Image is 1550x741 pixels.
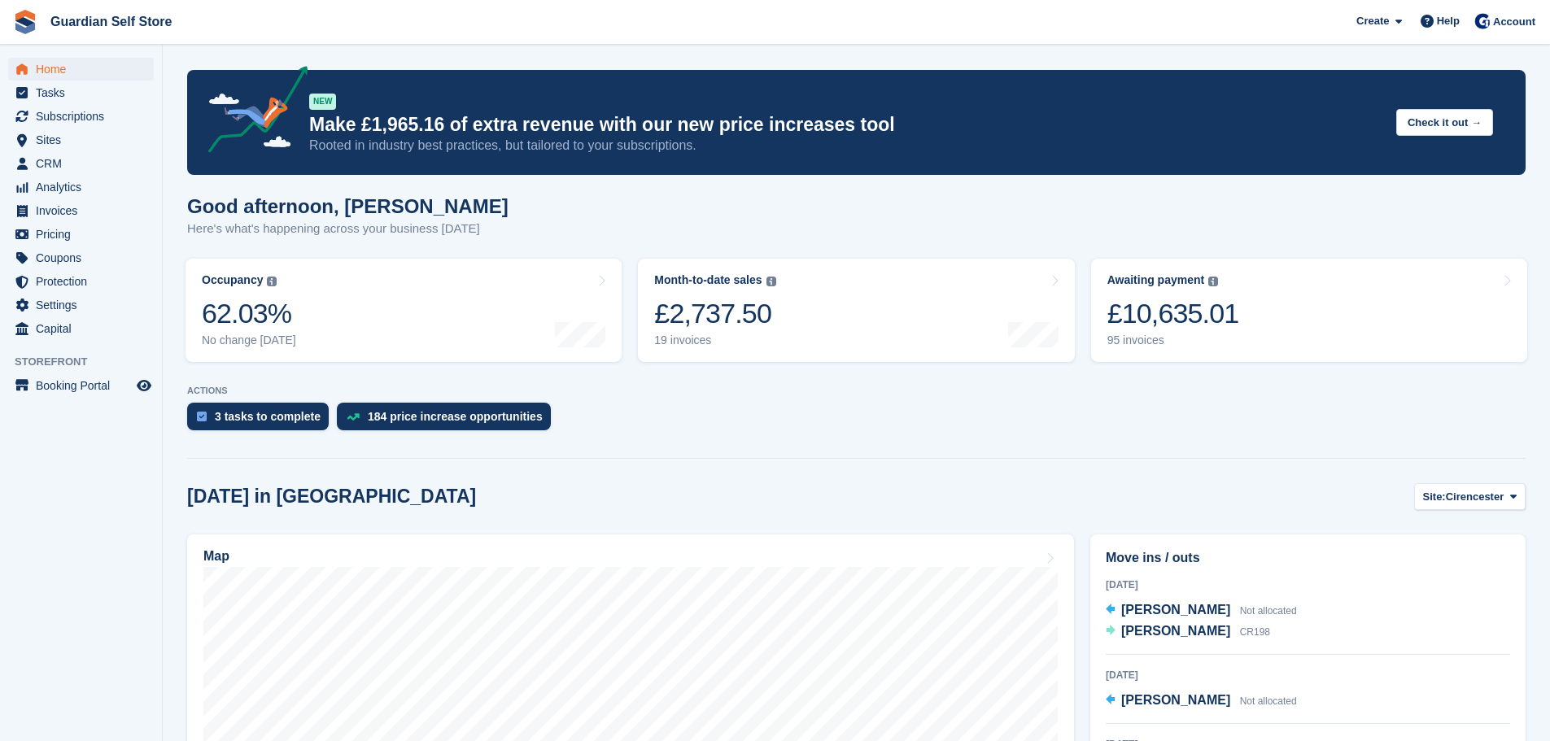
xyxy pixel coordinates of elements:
[1107,333,1239,347] div: 95 invoices
[309,113,1383,137] p: Make £1,965.16 of extra revenue with our new price increases tool
[1240,626,1270,638] span: CR198
[36,129,133,151] span: Sites
[36,246,133,269] span: Coupons
[1106,548,1510,568] h2: Move ins / outs
[1106,691,1297,712] a: [PERSON_NAME] Not allocated
[134,376,154,395] a: Preview store
[8,152,154,175] a: menu
[654,273,762,287] div: Month-to-date sales
[8,374,154,397] a: menu
[202,273,263,287] div: Occupancy
[13,10,37,34] img: stora-icon-8386f47178a22dfd0bd8f6a31ec36ba5ce8667c1dd55bd0f319d3a0aa187defe.svg
[44,8,178,35] a: Guardian Self Store
[187,386,1526,396] p: ACTIONS
[8,223,154,246] a: menu
[1474,13,1491,29] img: Tom Scott
[197,412,207,421] img: task-75834270c22a3079a89374b754ae025e5fb1db73e45f91037f5363f120a921f8.svg
[766,277,776,286] img: icon-info-grey-7440780725fd019a000dd9b08b2336e03edf1995a4989e88bcd33f0948082b44.svg
[1240,605,1297,617] span: Not allocated
[187,403,337,438] a: 3 tasks to complete
[1437,13,1460,29] span: Help
[654,297,775,330] div: £2,737.50
[202,297,296,330] div: 62.03%
[8,81,154,104] a: menu
[1106,668,1510,682] div: [DATE]
[8,105,154,128] a: menu
[187,220,509,238] p: Here's what's happening across your business [DATE]
[8,129,154,151] a: menu
[1446,489,1504,505] span: Cirencester
[8,246,154,269] a: menu
[1356,13,1389,29] span: Create
[36,199,133,222] span: Invoices
[1208,277,1218,286] img: icon-info-grey-7440780725fd019a000dd9b08b2336e03edf1995a4989e88bcd33f0948082b44.svg
[1107,297,1239,330] div: £10,635.01
[186,259,622,362] a: Occupancy 62.03% No change [DATE]
[36,270,133,293] span: Protection
[8,58,154,81] a: menu
[654,333,775,347] div: 19 invoices
[36,294,133,316] span: Settings
[36,176,133,198] span: Analytics
[1423,489,1446,505] span: Site:
[215,410,321,423] div: 3 tasks to complete
[1106,578,1510,592] div: [DATE]
[347,413,360,421] img: price_increase_opportunities-93ffe204e8149a01c8c9dc8f82e8f89637d9d84a8eef4429ea346261dce0b2c0.svg
[187,486,476,508] h2: [DATE] in [GEOGRAPHIC_DATA]
[36,81,133,104] span: Tasks
[1240,695,1297,707] span: Not allocated
[267,277,277,286] img: icon-info-grey-7440780725fd019a000dd9b08b2336e03edf1995a4989e88bcd33f0948082b44.svg
[36,223,133,246] span: Pricing
[1121,603,1230,617] span: [PERSON_NAME]
[1121,693,1230,707] span: [PERSON_NAME]
[8,176,154,198] a: menu
[36,105,133,128] span: Subscriptions
[36,58,133,81] span: Home
[1091,259,1527,362] a: Awaiting payment £10,635.01 95 invoices
[337,403,559,438] a: 184 price increase opportunities
[8,317,154,340] a: menu
[368,410,543,423] div: 184 price increase opportunities
[1396,109,1493,136] button: Check it out →
[1493,14,1535,30] span: Account
[309,94,336,110] div: NEW
[187,195,509,217] h1: Good afternoon, [PERSON_NAME]
[638,259,1074,362] a: Month-to-date sales £2,737.50 19 invoices
[1414,483,1526,510] button: Site: Cirencester
[36,374,133,397] span: Booking Portal
[309,137,1383,155] p: Rooted in industry best practices, but tailored to your subscriptions.
[36,152,133,175] span: CRM
[1107,273,1205,287] div: Awaiting payment
[8,199,154,222] a: menu
[203,549,229,564] h2: Map
[1121,624,1230,638] span: [PERSON_NAME]
[36,317,133,340] span: Capital
[15,354,162,370] span: Storefront
[1106,600,1297,621] a: [PERSON_NAME] Not allocated
[194,66,308,159] img: price-adjustments-announcement-icon-8257ccfd72463d97f412b2fc003d46551f7dbcb40ab6d574587a9cd5c0d94...
[202,333,296,347] div: No change [DATE]
[1106,621,1270,643] a: [PERSON_NAME] CR198
[8,270,154,293] a: menu
[8,294,154,316] a: menu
